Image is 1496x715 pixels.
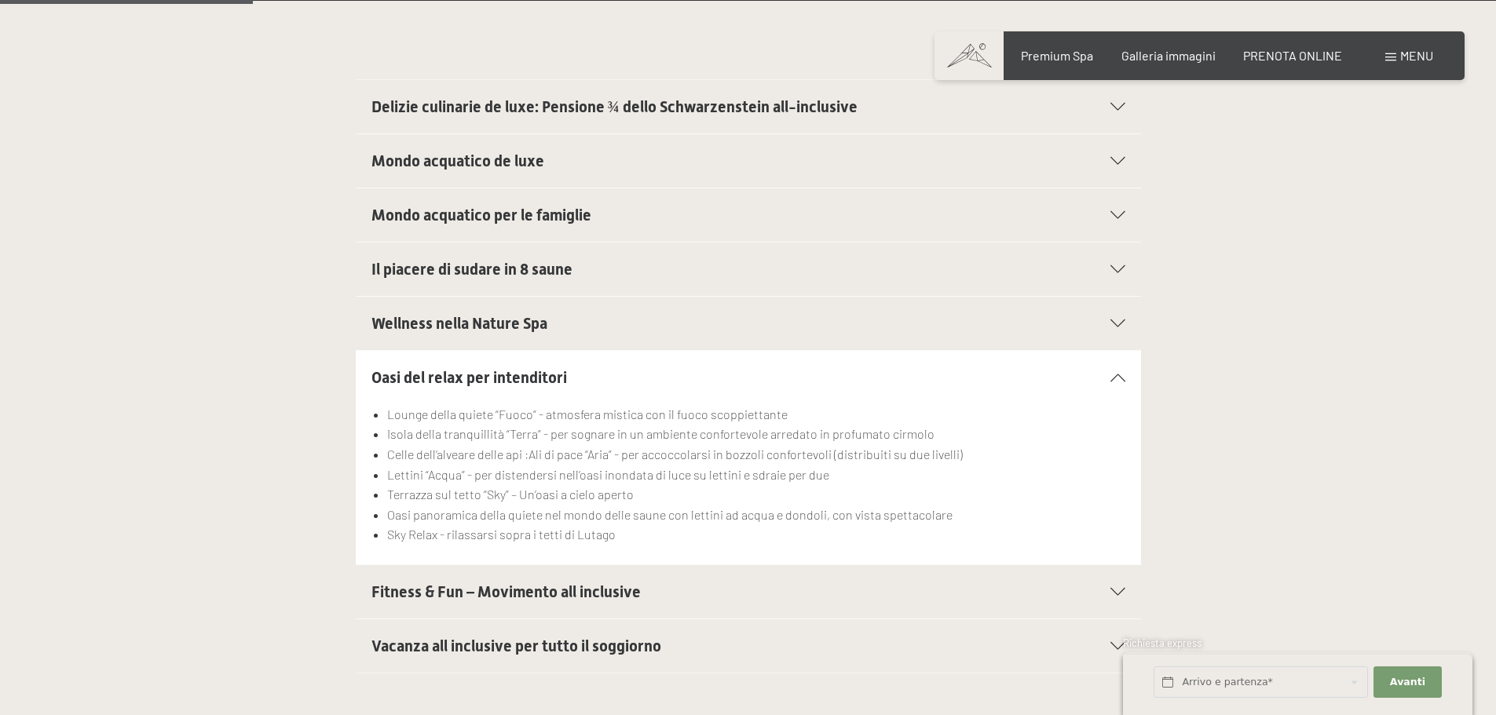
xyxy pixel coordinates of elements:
span: Mondo acquatico de luxe [371,151,544,170]
a: Galleria immagini [1121,48,1216,63]
li: Oasi panoramica della quiete nel mondo delle saune con lettini ad acqua e dondoli, con vista spet... [387,505,1125,525]
span: Il piacere di sudare in 8 saune [371,260,572,279]
li: Sky Relax - rilassarsi sopra i tetti di Lutago [387,524,1125,545]
span: Fitness & Fun – Movimento all inclusive [371,582,641,601]
span: Delizie culinarie de luxe: Pensione ¾ dello Schwarzenstein all-inclusive [371,97,858,116]
span: Avanti [1390,675,1425,689]
li: Terrazza sul tetto “Sky” – Un’oasi a cielo aperto [387,484,1125,505]
button: Avanti [1373,666,1441,699]
li: Lounge della quiete “Fuoco” - atmosfera mistica con il fuoco scoppiettante [387,404,1125,425]
li: Celle dell’alveare delle api :Ali di pace “Aria” - per accoccolarsi in bozzoli confortevoli (dist... [387,444,1125,465]
span: Menu [1400,48,1433,63]
span: Wellness nella Nature Spa [371,314,547,333]
li: Isola della tranquillità “Terra” - per sognare in un ambiente confortevole arredato in profumato ... [387,424,1125,444]
li: Lettini “Acqua” - per distendersi nell’oasi inondata di luce su lettini e sdraie per due [387,465,1125,485]
span: Mondo acquatico per le famiglie [371,206,591,224]
a: PRENOTA ONLINE [1243,48,1342,63]
a: Premium Spa [1021,48,1093,63]
span: Vacanza all inclusive per tutto il soggiorno [371,637,661,655]
span: Oasi del relax per intenditori [371,368,567,387]
span: Richiesta express [1123,637,1202,649]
